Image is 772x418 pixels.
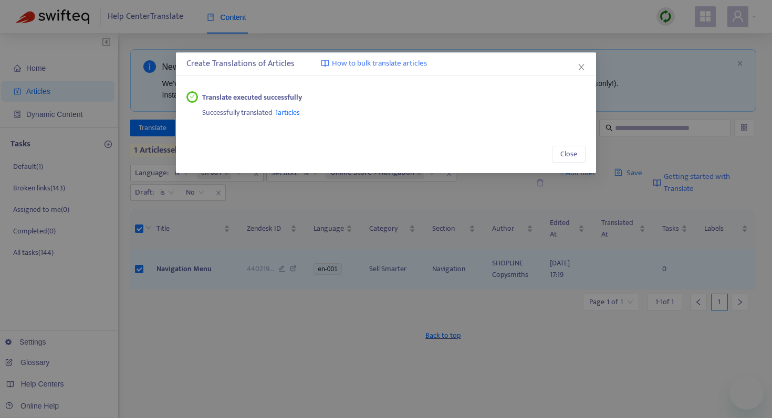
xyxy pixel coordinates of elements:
[730,376,764,410] iframe: メッセージングウィンドウの起動ボタン、進行中の会話
[186,58,586,70] div: Create Translations of Articles
[577,63,586,71] span: close
[202,103,586,119] div: Successfully translated
[576,61,587,73] button: Close
[332,58,427,70] span: How to bulk translate articles
[321,58,427,70] a: How to bulk translate articles
[202,92,302,103] strong: Translate executed successfully
[275,106,300,119] span: 1 articles
[321,59,329,68] img: image-link
[560,148,577,160] span: Close
[190,94,195,100] span: check
[552,146,586,163] button: Close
